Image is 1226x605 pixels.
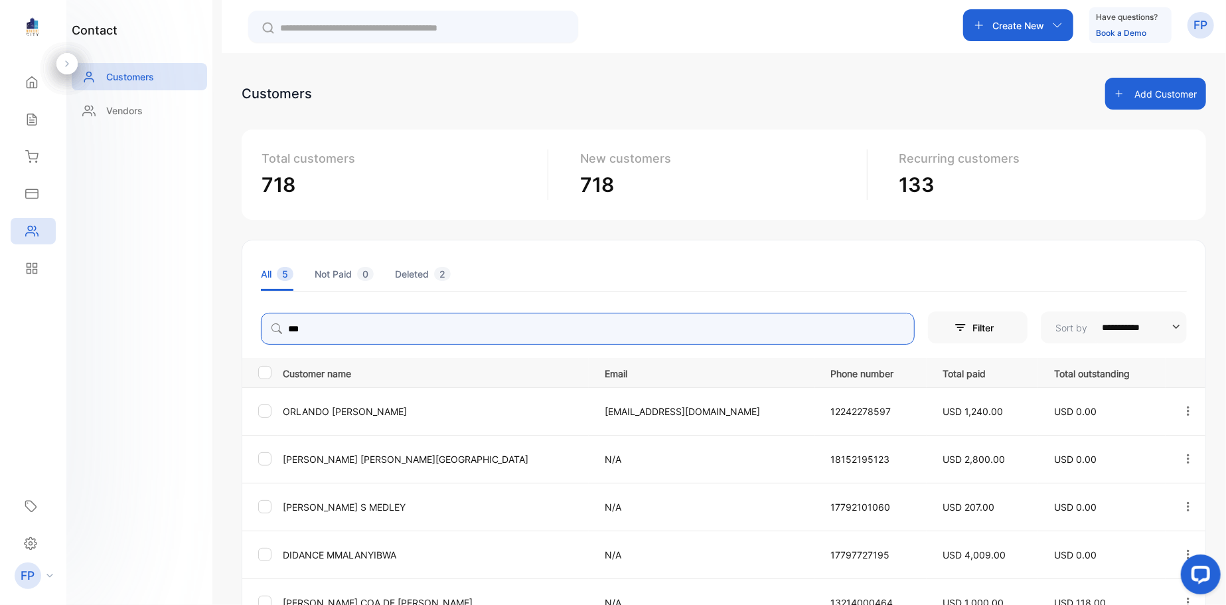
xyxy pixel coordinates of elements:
iframe: LiveChat chat widget [1170,549,1226,605]
span: USD 0.00 [1054,454,1097,465]
span: 0 [357,267,374,281]
p: 718 [262,170,537,200]
button: Add Customer [1105,78,1206,110]
img: logo [23,17,43,37]
span: USD 2,800.00 [943,454,1005,465]
a: Vendors [72,97,207,124]
p: Total outstanding [1054,364,1154,381]
p: Have questions? [1096,11,1158,24]
p: [EMAIL_ADDRESS][DOMAIN_NAME] [605,404,803,418]
a: Customers [72,63,207,90]
p: 718 [580,170,856,200]
p: N/A [605,548,803,562]
p: FP [21,567,35,584]
p: DIDANCE MMALANYIBWA [283,548,588,562]
p: Email [605,364,803,381]
button: Create New [963,9,1073,41]
p: Total paid [943,364,1027,381]
span: USD 0.00 [1054,549,1097,561]
span: USD 4,009.00 [943,549,1006,561]
div: Customers [242,84,312,104]
span: 2 [434,267,451,281]
button: FP [1188,9,1214,41]
p: Vendors [106,104,143,118]
p: Create New [992,19,1044,33]
a: Book a Demo [1096,28,1146,38]
span: 5 [277,267,293,281]
p: N/A [605,500,803,514]
span: USD 207.00 [943,501,994,513]
p: ORLANDO [PERSON_NAME] [283,404,588,418]
p: Total customers [262,149,537,167]
p: [PERSON_NAME] [PERSON_NAME][GEOGRAPHIC_DATA] [283,452,588,466]
span: USD 0.00 [1054,406,1097,417]
p: Phone number [830,364,915,381]
p: N/A [605,452,803,466]
p: Sort by [1055,321,1087,335]
li: Deleted [395,257,451,291]
p: 18152195123 [830,452,915,466]
p: 133 [899,170,1176,200]
p: Customer name [283,364,588,381]
li: All [261,257,293,291]
li: Not Paid [315,257,374,291]
p: Customers [106,70,154,84]
p: 12242278597 [830,404,915,418]
p: FP [1194,17,1208,34]
p: [PERSON_NAME] S MEDLEY [283,500,588,514]
span: USD 0.00 [1054,501,1097,513]
span: USD 1,240.00 [943,406,1003,417]
p: 17797727195 [830,548,915,562]
button: Sort by [1041,311,1187,343]
p: 17792101060 [830,500,915,514]
p: Recurring customers [899,149,1176,167]
p: New customers [580,149,856,167]
h1: contact [72,21,117,39]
